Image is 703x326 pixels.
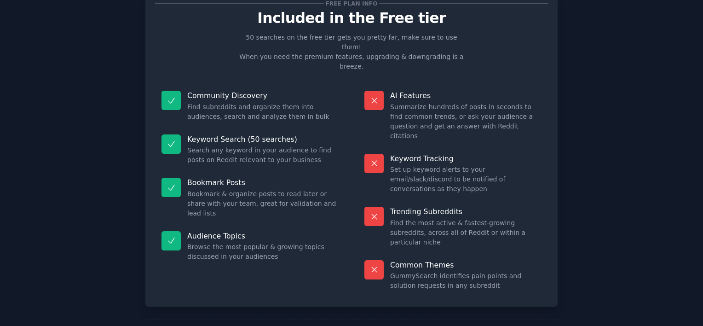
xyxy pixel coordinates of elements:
[236,33,467,71] p: 50 searches on the free tier gets you pretty far, make sure to use them! When you need the premiu...
[155,10,548,26] p: Included in the Free tier
[390,218,542,247] dd: Find the most active & fastest-growing subreddits, across all of Reddit or within a particular niche
[390,260,542,270] p: Common Themes
[187,242,339,262] dd: Browse the most popular & growing topics discussed in your audiences
[187,231,339,241] p: Audience Topics
[390,165,542,194] dd: Set up keyword alerts to your email/slack/discord to be notified of conversations as they happen
[187,178,339,187] p: Bookmark Posts
[187,134,339,144] p: Keyword Search (50 searches)
[187,189,339,218] dd: Bookmark & organize posts to read later or share with your team, great for validation and lead lists
[390,271,542,291] dd: GummySearch identifies pain points and solution requests in any subreddit
[390,102,542,141] dd: Summarize hundreds of posts in seconds to find common trends, or ask your audience a question and...
[187,102,339,122] dd: Find subreddits and organize them into audiences, search and analyze them in bulk
[187,91,339,100] p: Community Discovery
[390,91,542,100] p: AI Features
[187,146,339,165] dd: Search any keyword in your audience to find posts on Reddit relevant to your business
[390,207,542,216] p: Trending Subreddits
[390,154,542,163] p: Keyword Tracking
